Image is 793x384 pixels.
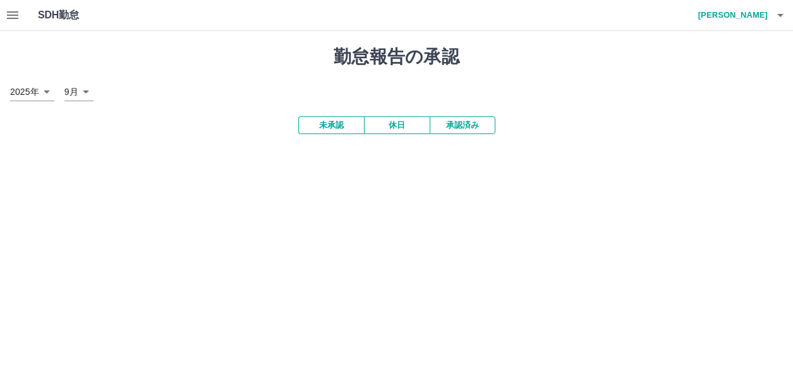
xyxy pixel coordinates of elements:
[298,116,364,134] button: 未承認
[64,83,94,101] div: 9月
[10,83,54,101] div: 2025年
[10,46,783,68] h1: 勤怠報告の承認
[364,116,430,134] button: 休日
[430,116,495,134] button: 承認済み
